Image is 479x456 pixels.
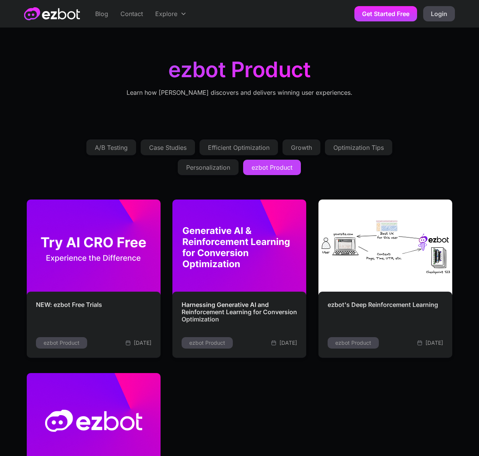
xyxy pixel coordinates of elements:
div: [DATE] [425,338,443,347]
div: Efficient Optimization [208,144,270,151]
a: A/B Testing [86,140,136,155]
h2: ezbot's Deep Reinforcement Learning [328,301,443,308]
div: Growth [291,144,312,151]
a: Growth [283,140,320,155]
div: Personalization [186,164,230,170]
div: Optimization Tips [333,144,384,151]
div: ezbot Product [44,339,80,347]
a: Efficient Optimization [200,140,278,155]
a: Get Started Free [354,6,417,21]
a: ezbot Product [243,160,301,175]
div: ezbot Product [252,164,292,170]
div: [DATE] [279,338,297,347]
a: Harnessing Generative AI and Reinforcement Learning for Conversion Optimizationezbot Product[DATE] [172,200,306,358]
div: Case Studies [149,144,187,151]
a: NEW: ezbot Free Trialsezbot Product[DATE] [27,200,161,358]
a: Optimization Tips [325,140,392,155]
div: ezbot Product [335,339,371,347]
h2: Harnessing Generative AI and Reinforcement Learning for Conversion Optimization [182,301,297,323]
a: Case Studies [141,140,195,155]
div: Explore [155,9,177,18]
div: ezbot Product [189,339,225,347]
div: Learn how [PERSON_NAME] discovers and delivers winning user experiences. [127,88,352,97]
h1: ezbot Product [168,58,311,85]
a: ezbot's Deep Reinforcement Learningezbot Product[DATE] [318,200,452,358]
a: Login [423,6,455,21]
div: [DATE] [134,338,151,347]
div: A/B Testing [95,144,128,151]
a: Personalization [178,160,239,175]
h2: NEW: ezbot Free Trials [36,301,151,308]
a: home [24,7,80,20]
